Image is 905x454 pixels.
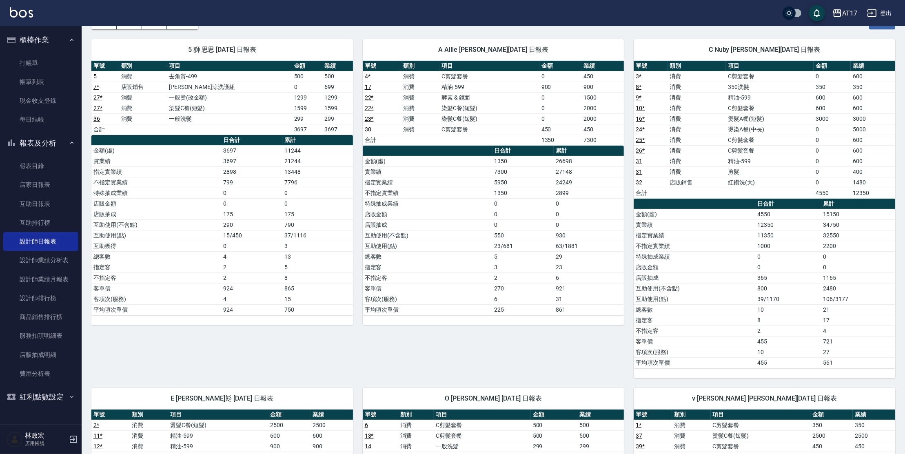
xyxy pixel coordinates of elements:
[755,272,821,283] td: 365
[554,219,624,230] td: 0
[554,272,624,283] td: 6
[292,71,323,82] td: 500
[554,294,624,304] td: 31
[554,198,624,209] td: 0
[91,283,221,294] td: 客單價
[25,432,67,440] h5: 林政宏
[821,315,895,326] td: 17
[634,61,895,199] table: a dense table
[167,82,292,92] td: [PERSON_NAME]涼洗護組
[581,135,624,145] td: 7300
[492,146,554,156] th: 日合計
[634,336,755,347] td: 客單價
[363,156,492,166] td: 金額(虛)
[814,166,851,177] td: 0
[581,82,624,92] td: 900
[851,177,895,188] td: 1480
[221,177,283,188] td: 799
[634,347,755,357] td: 客項次(服務)
[755,315,821,326] td: 8
[814,145,851,156] td: 0
[292,113,323,124] td: 299
[821,272,895,283] td: 1165
[322,82,353,92] td: 699
[283,251,353,262] td: 13
[91,135,353,315] table: a dense table
[492,251,554,262] td: 5
[322,92,353,103] td: 1299
[283,156,353,166] td: 21244
[851,145,895,156] td: 600
[221,262,283,272] td: 2
[221,209,283,219] td: 175
[492,156,554,166] td: 1350
[363,61,401,71] th: 單號
[292,82,323,92] td: 0
[492,177,554,188] td: 5950
[634,262,755,272] td: 店販金額
[283,177,353,188] td: 7796
[363,272,492,283] td: 不指定客
[363,61,624,146] table: a dense table
[492,304,554,315] td: 225
[292,92,323,103] td: 1299
[581,124,624,135] td: 450
[439,82,539,92] td: 精油-599
[101,46,343,54] span: 5 獅 思思 [DATE] 日報表
[363,135,401,145] td: 合計
[554,177,624,188] td: 24249
[91,262,221,272] td: 指定客
[283,219,353,230] td: 790
[634,283,755,294] td: 互助使用(不含點)
[401,82,439,92] td: 消費
[755,251,821,262] td: 0
[363,283,492,294] td: 客單價
[755,230,821,241] td: 11350
[814,113,851,124] td: 3000
[283,304,353,315] td: 750
[554,262,624,272] td: 23
[91,188,221,198] td: 特殊抽成業績
[821,219,895,230] td: 34750
[554,156,624,166] td: 26698
[755,262,821,272] td: 0
[91,177,221,188] td: 不指定實業績
[726,92,814,103] td: 精油-599
[119,71,167,82] td: 消費
[668,166,726,177] td: 消費
[283,135,353,146] th: 累計
[726,177,814,188] td: 紅鑽洗(大)
[363,294,492,304] td: 客項次(服務)
[821,304,895,315] td: 21
[401,124,439,135] td: 消費
[221,135,283,146] th: 日合計
[492,166,554,177] td: 7300
[821,326,895,336] td: 4
[634,230,755,241] td: 指定實業績
[755,294,821,304] td: 39/1170
[851,166,895,177] td: 400
[554,304,624,315] td: 861
[322,103,353,113] td: 1599
[554,166,624,177] td: 27148
[539,103,582,113] td: 0
[814,188,851,198] td: 4550
[363,177,492,188] td: 指定實業績
[554,283,624,294] td: 921
[91,219,221,230] td: 互助使用(不含點)
[821,241,895,251] td: 2200
[91,124,119,135] td: 合計
[726,61,814,71] th: 項目
[668,124,726,135] td: 消費
[7,431,23,447] img: Person
[539,124,582,135] td: 450
[363,262,492,272] td: 指定客
[221,198,283,209] td: 0
[851,124,895,135] td: 5000
[492,283,554,294] td: 270
[634,241,755,251] td: 不指定實業績
[91,61,353,135] table: a dense table
[581,113,624,124] td: 2000
[3,270,78,289] a: 設計師業績月報表
[634,219,755,230] td: 實業績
